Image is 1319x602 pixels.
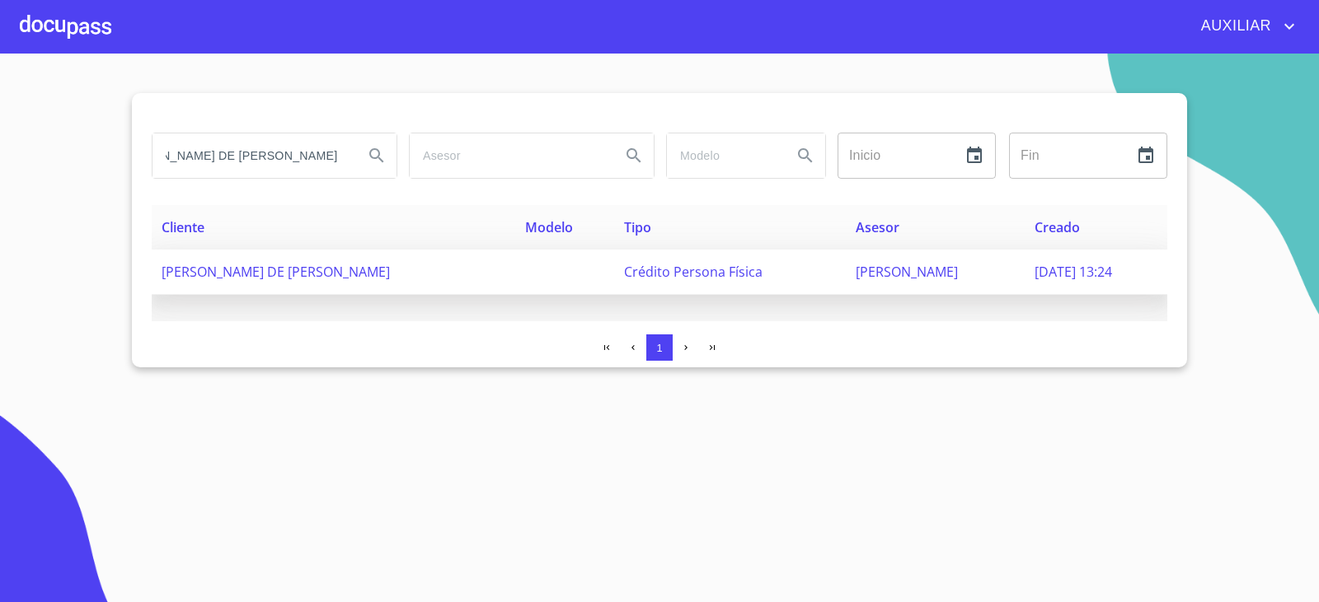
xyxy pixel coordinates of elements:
span: Cliente [162,218,204,236]
span: [PERSON_NAME] [856,263,958,281]
span: AUXILIAR [1189,13,1279,40]
button: account of current user [1189,13,1299,40]
input: search [410,133,608,178]
span: Crédito Persona Física [624,263,763,281]
span: Tipo [624,218,651,236]
span: Creado [1035,218,1080,236]
span: [DATE] 13:24 [1035,263,1112,281]
button: Search [614,136,654,175]
span: [PERSON_NAME] DE [PERSON_NAME] [162,263,390,281]
span: 1 [656,342,662,354]
input: search [153,133,350,178]
button: 1 [646,334,673,361]
input: search [667,133,779,178]
span: Asesor [856,218,899,236]
button: Search [786,136,825,175]
button: Search [357,136,397,175]
span: Modelo [525,218,573,236]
